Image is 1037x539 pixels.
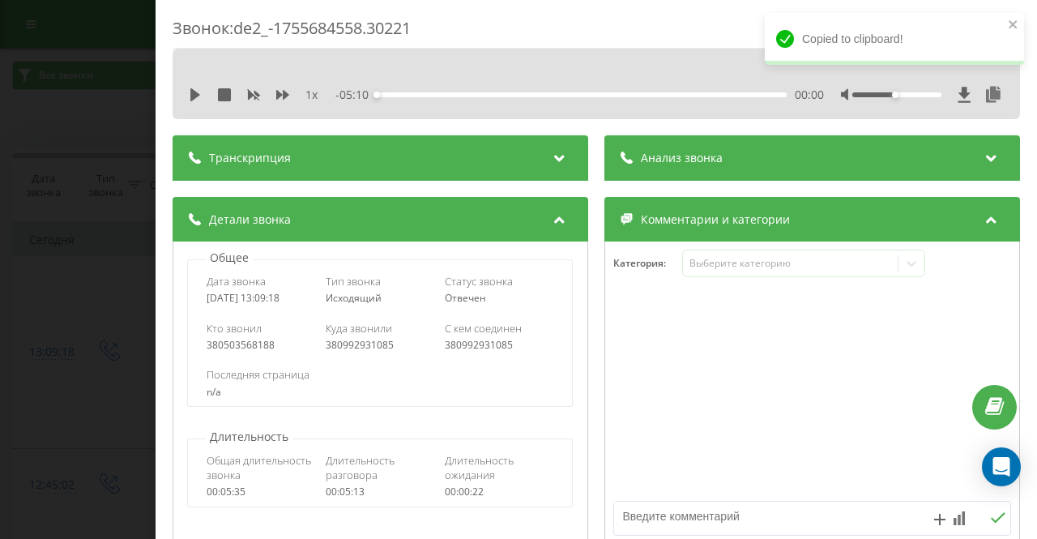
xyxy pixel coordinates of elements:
p: Общее [206,250,253,266]
span: Исходящий [326,291,382,305]
p: Длительность [206,429,292,445]
span: Статус звонка [445,274,513,289]
div: Выберите категорию [689,257,892,270]
span: Куда звонили [326,321,392,336]
span: С кем соединен [445,321,522,336]
h4: Категория : [613,258,682,269]
div: 00:00:22 [445,486,553,498]
div: Open Intercom Messenger [982,447,1021,486]
span: Последняя страница [207,367,309,382]
div: [DATE] 13:09:18 [207,293,315,304]
span: Длительность ожидания [445,453,553,482]
span: - 05:10 [335,87,377,103]
span: Детали звонка [209,212,291,228]
div: n/a [207,387,553,398]
span: Длительность разговора [326,453,434,482]
span: Комментарии и категории [641,212,790,228]
span: Общая длительность звонка [207,453,315,482]
div: 00:05:35 [207,486,315,498]
div: 00:05:13 [326,486,434,498]
div: Accessibility label [373,92,380,98]
span: Анализ звонка [641,150,723,166]
div: 380992931085 [326,340,434,351]
div: Copied to clipboard! [765,13,1024,65]
button: close [1008,18,1019,33]
span: Отвечен [445,291,486,305]
span: Транскрипция [209,150,291,166]
div: 380992931085 [445,340,553,351]
div: Звонок : de2_-1755684558.30221 [173,17,1020,49]
span: 1 x [305,87,318,103]
span: Тип звонка [326,274,381,289]
span: Кто звонил [207,321,262,336]
div: Accessibility label [893,92,899,98]
span: Дата звонка [207,274,266,289]
div: 380503568188 [207,340,315,351]
span: 00:00 [795,87,824,103]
